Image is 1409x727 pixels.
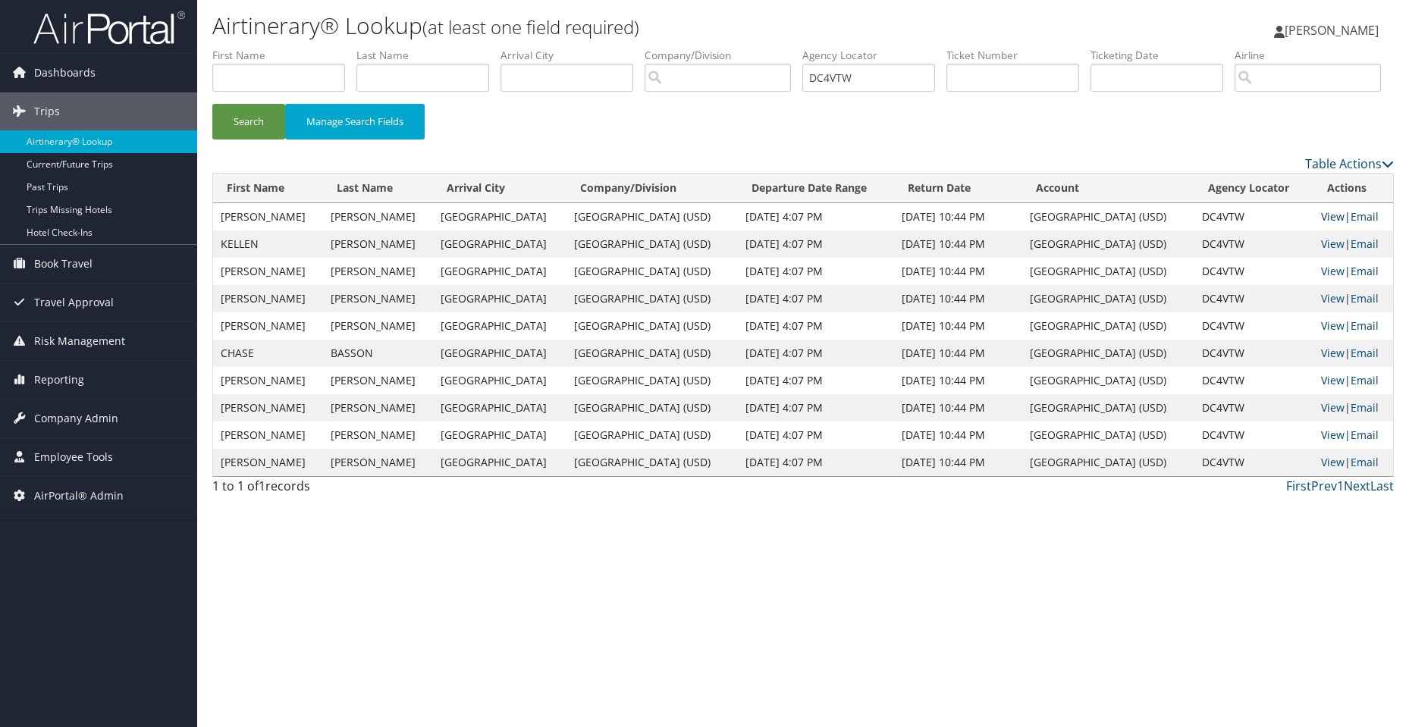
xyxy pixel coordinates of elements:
[1194,312,1313,340] td: DC4VTW
[213,367,323,394] td: [PERSON_NAME]
[1022,421,1194,449] td: [GEOGRAPHIC_DATA] (USD)
[323,230,433,258] td: [PERSON_NAME]
[738,367,894,394] td: [DATE] 4:07 PM
[1194,174,1313,203] th: Agency Locator: activate to sort column ascending
[738,394,894,421] td: [DATE] 4:07 PM
[566,312,738,340] td: [GEOGRAPHIC_DATA] (USD)
[433,285,566,312] td: [GEOGRAPHIC_DATA]
[738,230,894,258] td: [DATE] 4:07 PM
[1351,318,1379,333] a: Email
[738,174,894,203] th: Departure Date Range: activate to sort column ascending
[738,312,894,340] td: [DATE] 4:07 PM
[1022,203,1194,230] td: [GEOGRAPHIC_DATA] (USD)
[433,340,566,367] td: [GEOGRAPHIC_DATA]
[1305,155,1394,172] a: Table Actions
[213,203,323,230] td: [PERSON_NAME]
[1194,394,1313,421] td: DC4VTW
[213,174,323,203] th: First Name: activate to sort column ascending
[1313,421,1393,449] td: |
[1351,428,1379,442] a: Email
[323,258,433,285] td: [PERSON_NAME]
[323,367,433,394] td: [PERSON_NAME]
[1022,394,1194,421] td: [GEOGRAPHIC_DATA] (USD)
[213,285,323,312] td: [PERSON_NAME]
[738,285,894,312] td: [DATE] 4:07 PM
[645,48,802,63] label: Company/Division
[894,367,1022,394] td: [DATE] 10:44 PM
[433,312,566,340] td: [GEOGRAPHIC_DATA]
[323,394,433,421] td: [PERSON_NAME]
[213,394,323,421] td: [PERSON_NAME]
[1286,478,1311,494] a: First
[1022,340,1194,367] td: [GEOGRAPHIC_DATA] (USD)
[894,312,1022,340] td: [DATE] 10:44 PM
[1321,428,1345,442] a: View
[323,449,433,476] td: [PERSON_NAME]
[1313,340,1393,367] td: |
[1194,340,1313,367] td: DC4VTW
[1022,312,1194,340] td: [GEOGRAPHIC_DATA] (USD)
[1351,346,1379,360] a: Email
[566,203,738,230] td: [GEOGRAPHIC_DATA] (USD)
[1194,203,1313,230] td: DC4VTW
[566,394,738,421] td: [GEOGRAPHIC_DATA] (USD)
[323,312,433,340] td: [PERSON_NAME]
[1351,237,1379,251] a: Email
[802,48,946,63] label: Agency Locator
[212,104,285,139] button: Search
[1351,291,1379,306] a: Email
[1321,291,1345,306] a: View
[1321,455,1345,469] a: View
[1321,209,1345,224] a: View
[1022,367,1194,394] td: [GEOGRAPHIC_DATA] (USD)
[323,421,433,449] td: [PERSON_NAME]
[566,367,738,394] td: [GEOGRAPHIC_DATA] (USD)
[212,48,356,63] label: First Name
[566,285,738,312] td: [GEOGRAPHIC_DATA] (USD)
[738,340,894,367] td: [DATE] 4:07 PM
[1022,174,1194,203] th: Account: activate to sort column ascending
[1022,285,1194,312] td: [GEOGRAPHIC_DATA] (USD)
[894,394,1022,421] td: [DATE] 10:44 PM
[1194,230,1313,258] td: DC4VTW
[323,285,433,312] td: [PERSON_NAME]
[894,285,1022,312] td: [DATE] 10:44 PM
[894,340,1022,367] td: [DATE] 10:44 PM
[433,230,566,258] td: [GEOGRAPHIC_DATA]
[1351,455,1379,469] a: Email
[213,421,323,449] td: [PERSON_NAME]
[1022,258,1194,285] td: [GEOGRAPHIC_DATA] (USD)
[1321,346,1345,360] a: View
[1321,400,1345,415] a: View
[738,421,894,449] td: [DATE] 4:07 PM
[894,258,1022,285] td: [DATE] 10:44 PM
[566,174,738,203] th: Company/Division
[422,14,639,39] small: (at least one field required)
[34,400,118,437] span: Company Admin
[1194,258,1313,285] td: DC4VTW
[1313,258,1393,285] td: |
[894,421,1022,449] td: [DATE] 10:44 PM
[433,203,566,230] td: [GEOGRAPHIC_DATA]
[1313,203,1393,230] td: |
[1351,264,1379,278] a: Email
[213,449,323,476] td: [PERSON_NAME]
[566,258,738,285] td: [GEOGRAPHIC_DATA] (USD)
[34,284,114,321] span: Travel Approval
[1337,478,1344,494] a: 1
[1313,367,1393,394] td: |
[1194,367,1313,394] td: DC4VTW
[894,230,1022,258] td: [DATE] 10:44 PM
[34,438,113,476] span: Employee Tools
[323,174,433,203] th: Last Name: activate to sort column ascending
[566,449,738,476] td: [GEOGRAPHIC_DATA] (USD)
[1313,312,1393,340] td: |
[34,477,124,515] span: AirPortal® Admin
[1194,285,1313,312] td: DC4VTW
[1351,209,1379,224] a: Email
[1313,230,1393,258] td: |
[213,230,323,258] td: KELLEN
[356,48,501,63] label: Last Name
[212,477,491,503] div: 1 to 1 of records
[213,340,323,367] td: CHASE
